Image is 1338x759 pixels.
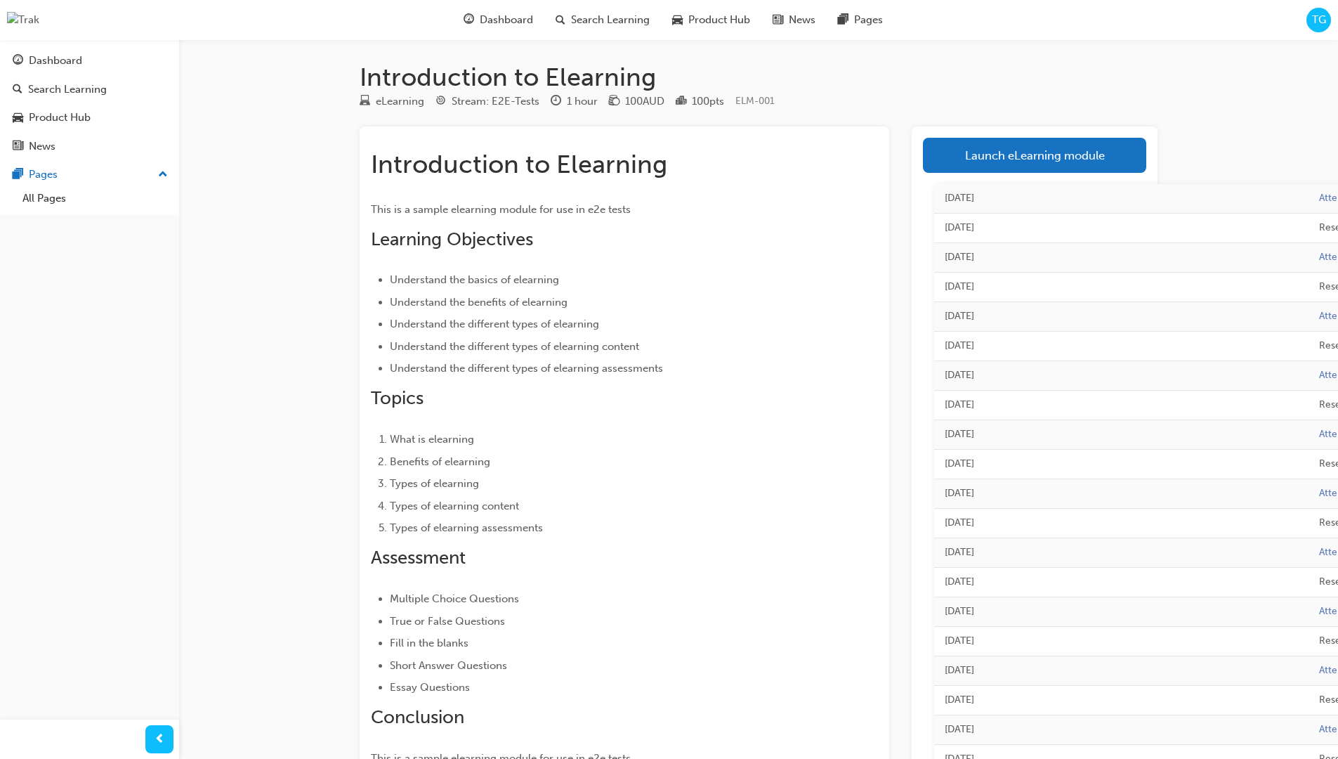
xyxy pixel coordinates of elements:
[945,338,1298,354] div: Tue Aug 26 2025 03:45:48 GMT+0000 (Coordinated Universal Time)
[6,45,173,162] button: DashboardSearch LearningProduct HubNews
[390,681,470,694] span: Essay Questions
[13,141,23,153] span: news-icon
[13,84,22,96] span: search-icon
[371,547,466,569] span: Assessment
[789,12,815,28] span: News
[6,77,173,103] a: Search Learning
[923,138,1146,173] a: Launch eLearning module
[945,190,1298,207] div: Tue Aug 26 2025 08:24:36 GMT+0000 (Coordinated Universal Time)
[13,169,23,181] span: pages-icon
[390,273,559,286] span: Understand the basics of elearning
[435,93,539,110] div: Stream
[945,722,1298,738] div: Wed Aug 13 2025 09:42:26 GMT+0000 (Coordinated Universal Time)
[390,455,490,468] span: Benefits of elearning
[390,659,507,672] span: Short Answer Questions
[155,731,165,748] span: prev-icon
[551,96,561,108] span: clock-icon
[390,433,474,446] span: What is elearning
[609,93,664,110] div: Price
[371,149,667,179] span: Introduction to Elearning
[1312,12,1326,28] span: TG
[945,604,1298,620] div: Thu Aug 14 2025 06:19:33 GMT+0000 (Coordinated Universal Time)
[945,220,1298,236] div: Tue Aug 26 2025 08:24:31 GMT+0000 (Coordinated Universal Time)
[29,167,58,183] div: Pages
[6,134,173,160] a: News
[688,12,750,28] span: Product Hub
[7,12,39,28] img: Trak
[551,93,598,110] div: Duration
[672,11,683,29] span: car-icon
[945,427,1298,443] div: Mon Aug 25 2025 06:30:32 GMT+0000 (Coordinated Universal Time)
[371,228,533,250] span: Learning Objectives
[390,340,639,353] span: Understand the different types of elearning content
[567,93,598,110] div: 1 hour
[390,521,543,534] span: Types of elearning assessments
[556,11,565,29] span: search-icon
[6,162,173,188] button: Pages
[29,110,91,126] div: Product Hub
[761,6,827,34] a: news-iconNews
[371,203,631,216] span: This is a sample elearning module for use in e2e tests
[29,53,82,69] div: Dashboard
[464,11,474,29] span: guage-icon
[480,12,533,28] span: Dashboard
[28,82,107,98] div: Search Learning
[945,279,1298,295] div: Tue Aug 26 2025 08:11:39 GMT+0000 (Coordinated Universal Time)
[17,188,173,209] a: All Pages
[571,12,650,28] span: Search Learning
[945,456,1298,472] div: Mon Aug 25 2025 06:30:25 GMT+0000 (Coordinated Universal Time)
[854,12,883,28] span: Pages
[945,515,1298,531] div: Thu Aug 14 2025 09:32:20 GMT+0000 (Coordinated Universal Time)
[452,6,544,34] a: guage-iconDashboard
[945,368,1298,384] div: Mon Aug 25 2025 06:43:46 GMT+0000 (Coordinated Universal Time)
[945,486,1298,502] div: Thu Aug 14 2025 09:32:26 GMT+0000 (Coordinated Universal Time)
[360,96,370,108] span: learningResourceType_ELEARNING-icon
[1306,8,1331,32] button: TG
[390,296,568,309] span: Understand the benefits of elearning
[6,48,173,74] a: Dashboard
[13,112,23,124] span: car-icon
[360,93,424,110] div: Type
[158,166,168,184] span: up-icon
[625,93,664,110] div: 100AUD
[676,93,724,110] div: Points
[945,545,1298,561] div: Thu Aug 14 2025 09:19:22 GMT+0000 (Coordinated Universal Time)
[945,249,1298,266] div: Tue Aug 26 2025 08:11:44 GMT+0000 (Coordinated Universal Time)
[945,309,1298,325] div: Tue Aug 26 2025 03:45:54 GMT+0000 (Coordinated Universal Time)
[13,55,23,67] span: guage-icon
[945,574,1298,590] div: Thu Aug 14 2025 09:19:17 GMT+0000 (Coordinated Universal Time)
[390,477,479,490] span: Types of elearning
[435,96,446,108] span: target-icon
[390,615,505,628] span: True or False Questions
[29,138,55,155] div: News
[376,93,424,110] div: eLearning
[945,663,1298,679] div: Thu Aug 14 2025 06:05:01 GMT+0000 (Coordinated Universal Time)
[6,105,173,131] a: Product Hub
[945,633,1298,649] div: Thu Aug 14 2025 06:19:28 GMT+0000 (Coordinated Universal Time)
[390,362,663,375] span: Understand the different types of elearning assessments
[692,93,724,110] div: 100 pts
[371,706,464,728] span: Conclusion
[452,93,539,110] div: Stream: E2E-Tests
[773,11,783,29] span: news-icon
[945,397,1298,413] div: Mon Aug 25 2025 06:43:39 GMT+0000 (Coordinated Universal Time)
[827,6,894,34] a: pages-iconPages
[544,6,661,34] a: search-iconSearch Learning
[735,95,775,107] span: Learning resource code
[390,500,519,512] span: Types of elearning content
[838,11,848,29] span: pages-icon
[676,96,686,108] span: podium-icon
[371,387,424,409] span: Topics
[661,6,761,34] a: car-iconProduct Hub
[609,96,619,108] span: money-icon
[390,592,519,605] span: Multiple Choice Questions
[945,692,1298,708] div: Thu Aug 14 2025 06:04:56 GMT+0000 (Coordinated Universal Time)
[390,637,468,649] span: Fill in the blanks
[390,318,599,330] span: Understand the different types of elearning
[360,62,1157,93] h1: Introduction to Elearning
